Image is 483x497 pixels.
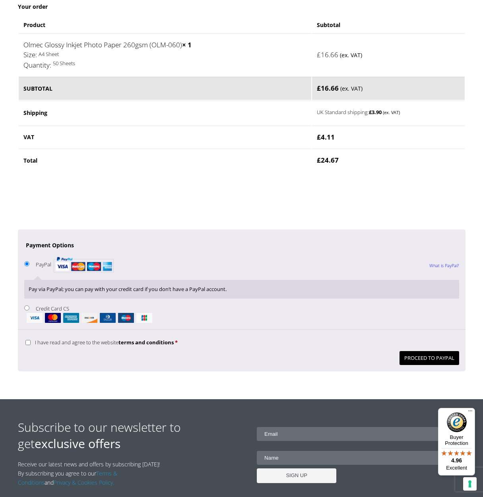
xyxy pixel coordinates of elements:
[24,305,459,323] label: Credit Card CS
[429,255,459,276] a: What is PayPal?
[317,155,339,165] bdi: 24.67
[317,155,321,165] span: £
[29,285,454,294] p: Pay via PayPal; you can pay with your credit card if you don’t have a PayPal account.
[45,313,61,323] img: mastercard
[18,419,242,452] h2: Subscribe to our newsletter to get
[257,427,458,441] input: Email
[312,17,465,33] th: Subtotal
[369,109,382,116] bdi: 3.90
[317,83,339,93] bdi: 16.66
[36,261,114,268] label: PayPal
[18,3,466,10] h3: Your order
[257,468,336,483] input: SIGN UP
[19,149,311,171] th: Total
[317,132,335,142] bdi: 4.11
[136,313,152,323] img: jcb
[369,109,372,116] span: £
[19,126,311,148] th: VAT
[175,339,178,346] abbr: required
[317,50,321,59] span: £
[18,182,139,213] iframe: reCAPTCHA
[35,339,174,346] span: I have read and agree to the website
[257,451,458,465] input: Name
[400,351,459,365] button: Proceed to PayPal
[317,50,338,59] bdi: 16.66
[23,50,37,60] dt: Size:
[18,470,117,486] a: Terms & Conditions
[447,412,467,432] img: Trusted Shops Trustmark
[463,477,477,491] button: Your consent preferences for tracking technologies
[451,457,462,464] span: 4.96
[317,107,446,116] label: UK Standard shipping:
[19,33,311,76] td: Olmec Glossy Inkjet Photo Paper 260gsm (OLM-060)
[100,313,116,323] img: dinersclub
[383,109,400,115] small: (ex. VAT)
[19,17,311,33] th: Product
[182,40,192,49] strong: × 1
[27,313,43,323] img: visa
[18,460,164,487] p: Receive our latest news and offers by subscribing [DATE]! By subscribing you agree to our and
[19,77,311,100] th: Subtotal
[340,85,363,92] small: (ex. VAT)
[118,313,134,323] img: maestro
[54,479,114,486] a: Privacy & Cookies Policy.
[63,313,79,323] img: amex
[25,340,31,345] input: I have read and agree to the websiteterms and conditions *
[81,313,97,323] img: discover
[19,101,311,125] th: Shipping
[35,435,120,452] strong: exclusive offers
[23,59,306,68] p: 50 Sheets
[438,434,475,446] p: Buyer Protection
[23,50,306,59] p: A4 Sheet
[317,132,321,142] span: £
[438,465,475,471] p: Excellent
[23,60,51,70] dt: Quantity:
[54,254,114,275] img: PayPal acceptance mark
[118,339,174,346] a: terms and conditions
[466,408,475,417] button: Menu
[340,51,362,59] small: (ex. VAT)
[438,408,475,476] button: Trusted Shops TrustmarkBuyer Protection4.96Excellent
[317,83,321,93] span: £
